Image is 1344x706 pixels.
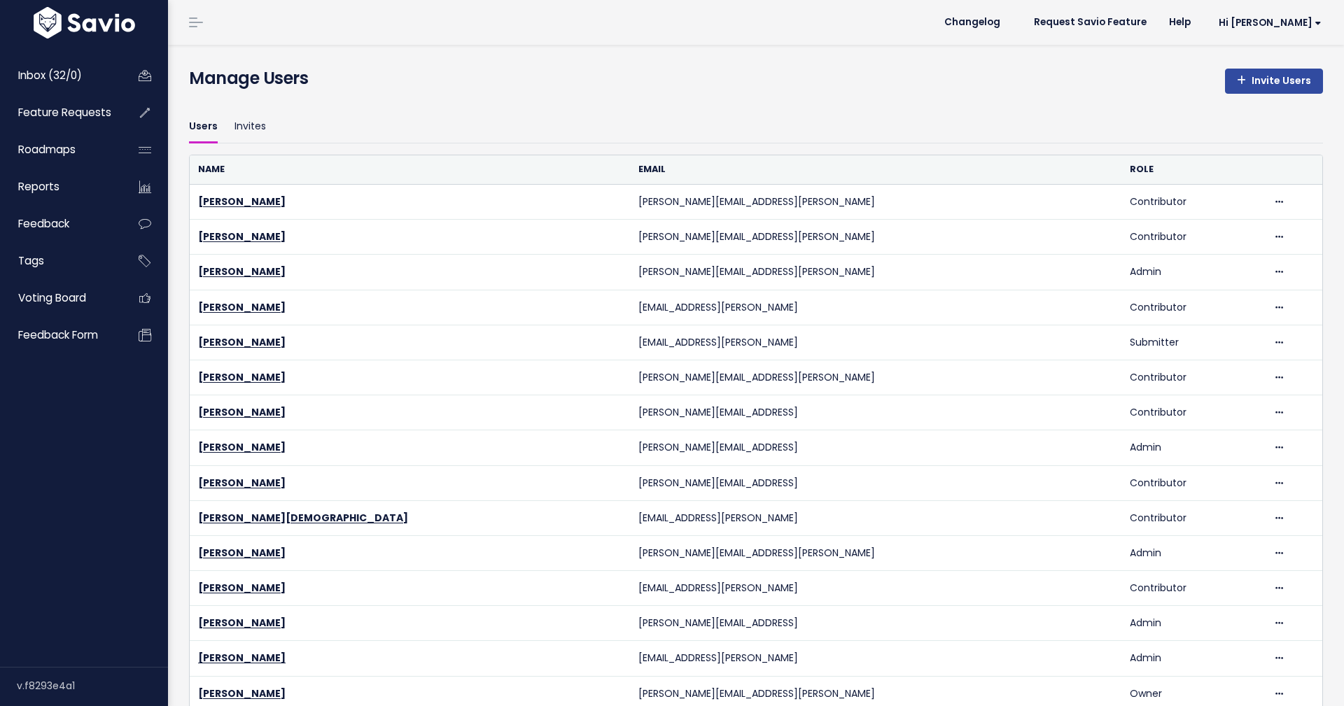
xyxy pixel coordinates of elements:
[198,370,286,384] a: [PERSON_NAME]
[630,535,1121,570] td: [PERSON_NAME][EMAIL_ADDRESS][PERSON_NAME]
[198,476,286,490] a: [PERSON_NAME]
[630,395,1121,430] td: [PERSON_NAME][EMAIL_ADDRESS]
[189,66,308,91] h4: Manage Users
[1121,430,1264,465] td: Admin
[1121,290,1264,325] td: Contributor
[18,142,76,157] span: Roadmaps
[18,105,111,120] span: Feature Requests
[198,300,286,314] a: [PERSON_NAME]
[190,155,630,184] th: Name
[17,668,168,704] div: v.f8293e4a1
[1121,155,1264,184] th: Role
[1121,500,1264,535] td: Contributor
[630,465,1121,500] td: [PERSON_NAME][EMAIL_ADDRESS]
[630,430,1121,465] td: [PERSON_NAME][EMAIL_ADDRESS]
[1219,17,1322,28] span: Hi [PERSON_NAME]
[18,327,98,342] span: Feedback form
[234,111,266,143] a: Invites
[1121,571,1264,606] td: Contributor
[1121,535,1264,570] td: Admin
[198,405,286,419] a: [PERSON_NAME]
[1023,12,1158,33] a: Request Savio Feature
[18,253,44,268] span: Tags
[189,111,218,143] a: Users
[1121,641,1264,676] td: Admin
[630,641,1121,676] td: [EMAIL_ADDRESS][PERSON_NAME]
[1121,325,1264,360] td: Submitter
[630,255,1121,290] td: [PERSON_NAME][EMAIL_ADDRESS][PERSON_NAME]
[198,230,286,243] a: [PERSON_NAME]
[1202,12,1333,34] a: Hi [PERSON_NAME]
[630,155,1121,184] th: Email
[3,245,116,277] a: Tags
[630,360,1121,395] td: [PERSON_NAME][EMAIL_ADDRESS][PERSON_NAME]
[1121,465,1264,500] td: Contributor
[198,616,286,630] a: [PERSON_NAME]
[198,581,286,595] a: [PERSON_NAME]
[198,686,286,700] a: [PERSON_NAME]
[1158,12,1202,33] a: Help
[3,134,116,166] a: Roadmaps
[198,195,286,209] a: [PERSON_NAME]
[630,606,1121,641] td: [PERSON_NAME][EMAIL_ADDRESS]
[630,185,1121,220] td: [PERSON_NAME][EMAIL_ADDRESS][PERSON_NAME]
[1121,360,1264,395] td: Contributor
[1225,69,1323,94] a: Invite Users
[3,208,116,240] a: Feedback
[1121,185,1264,220] td: Contributor
[1121,395,1264,430] td: Contributor
[18,179,59,194] span: Reports
[1121,220,1264,255] td: Contributor
[198,511,408,525] a: [PERSON_NAME][DEMOGRAPHIC_DATA]
[3,97,116,129] a: Feature Requests
[630,325,1121,360] td: [EMAIL_ADDRESS][PERSON_NAME]
[630,500,1121,535] td: [EMAIL_ADDRESS][PERSON_NAME]
[630,220,1121,255] td: [PERSON_NAME][EMAIL_ADDRESS][PERSON_NAME]
[630,290,1121,325] td: [EMAIL_ADDRESS][PERSON_NAME]
[30,7,139,38] img: logo-white.9d6f32f41409.svg
[1121,255,1264,290] td: Admin
[198,264,286,278] a: [PERSON_NAME]
[3,282,116,314] a: Voting Board
[18,290,86,305] span: Voting Board
[944,17,1000,27] span: Changelog
[1121,606,1264,641] td: Admin
[198,651,286,665] a: [PERSON_NAME]
[198,440,286,454] a: [PERSON_NAME]
[3,319,116,351] a: Feedback form
[18,68,82,83] span: Inbox (32/0)
[18,216,69,231] span: Feedback
[198,546,286,560] a: [PERSON_NAME]
[198,335,286,349] a: [PERSON_NAME]
[630,571,1121,606] td: [EMAIL_ADDRESS][PERSON_NAME]
[3,59,116,92] a: Inbox (32/0)
[3,171,116,203] a: Reports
